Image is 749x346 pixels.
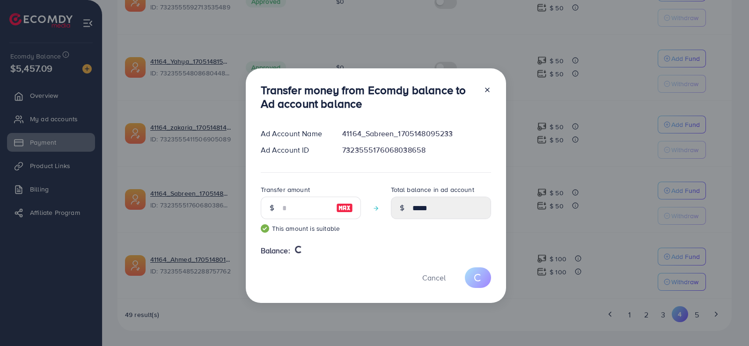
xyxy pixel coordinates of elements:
span: Balance: [261,245,290,256]
label: Total balance in ad account [391,185,474,194]
div: 7323555176068038658 [335,145,498,155]
small: This amount is suitable [261,224,361,233]
span: Cancel [422,272,446,283]
div: Ad Account Name [253,128,335,139]
img: image [336,202,353,213]
iframe: Chat [709,304,742,339]
label: Transfer amount [261,185,310,194]
button: Cancel [411,267,457,287]
img: guide [261,224,269,233]
h3: Transfer money from Ecomdy balance to Ad account balance [261,83,476,110]
div: Ad Account ID [253,145,335,155]
div: 41164_Sabreen_1705148095233 [335,128,498,139]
